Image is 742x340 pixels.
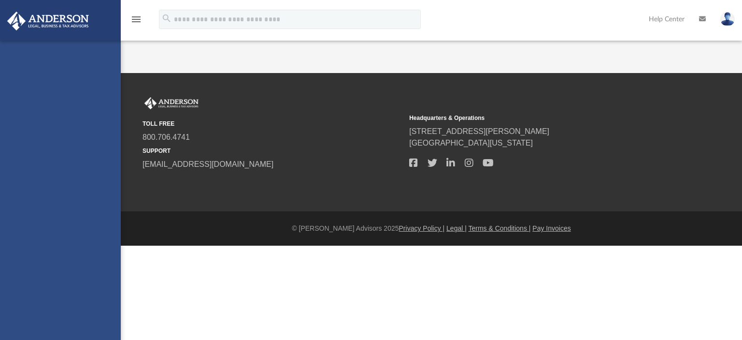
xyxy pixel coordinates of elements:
a: Terms & Conditions | [469,224,531,232]
img: User Pic [720,12,735,26]
a: menu [130,18,142,25]
a: Pay Invoices [532,224,571,232]
small: Headquarters & Operations [409,114,669,122]
div: © [PERSON_NAME] Advisors 2025 [121,223,742,234]
i: search [161,13,172,24]
a: [STREET_ADDRESS][PERSON_NAME] [409,127,549,135]
a: 800.706.4741 [143,133,190,141]
a: Legal | [446,224,467,232]
a: [GEOGRAPHIC_DATA][US_STATE] [409,139,533,147]
small: TOLL FREE [143,119,402,128]
img: Anderson Advisors Platinum Portal [143,97,200,110]
a: [EMAIL_ADDRESS][DOMAIN_NAME] [143,160,273,168]
img: Anderson Advisors Platinum Portal [4,12,92,30]
i: menu [130,14,142,25]
small: SUPPORT [143,147,402,155]
a: Privacy Policy | [399,224,445,232]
